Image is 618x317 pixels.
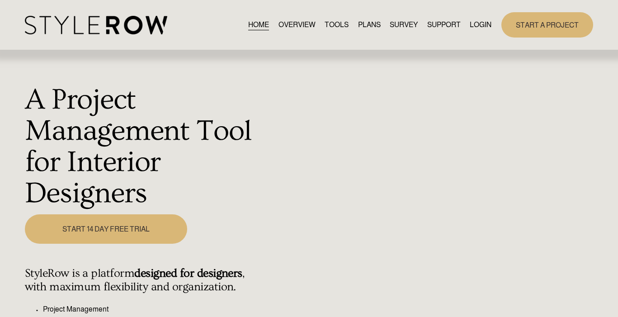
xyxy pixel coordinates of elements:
a: SURVEY [390,19,418,31]
a: HOME [248,19,269,31]
a: LOGIN [470,19,491,31]
p: Project Management [43,304,259,315]
span: SUPPORT [427,19,461,30]
a: folder dropdown [427,19,461,31]
a: START A PROJECT [501,12,593,37]
a: TOOLS [325,19,349,31]
strong: designed for designers [134,267,242,280]
a: OVERVIEW [278,19,316,31]
h1: A Project Management Tool for Interior Designers [25,85,259,209]
img: StyleRow [25,16,167,34]
a: START 14 DAY FREE TRIAL [25,214,187,244]
a: PLANS [358,19,381,31]
h4: StyleRow is a platform , with maximum flexibility and organization. [25,267,259,294]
